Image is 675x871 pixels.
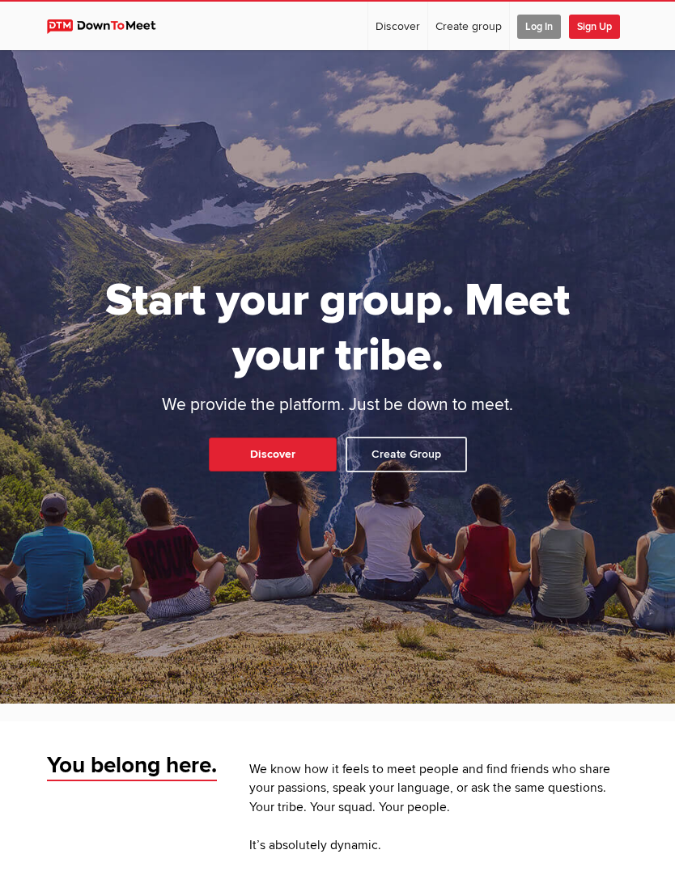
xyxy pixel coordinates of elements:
p: We know how it feels to meet people and find friends who share your passions, speak your language... [249,760,628,818]
span: Sign Up [569,15,620,39]
img: DownToMeet [47,19,171,34]
p: It’s absolutely dynamic. [249,836,628,856]
a: Create group [428,2,509,50]
span: Log In [517,15,561,39]
a: Sign Up [569,2,627,50]
a: Create Group [346,437,467,472]
span: You belong here. [47,750,217,781]
h1: Start your group. Meet your tribe. [74,273,601,382]
a: Discover [209,438,337,471]
a: Log In [510,2,568,50]
a: Discover [368,2,427,50]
